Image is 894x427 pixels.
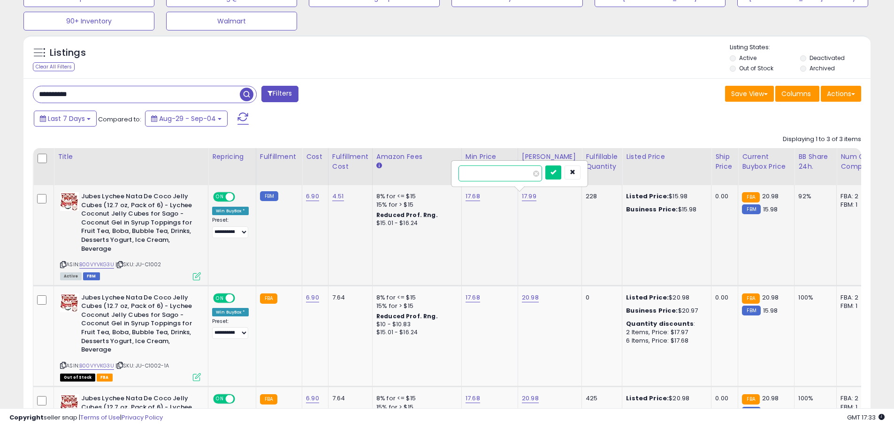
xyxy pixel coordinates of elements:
[466,192,480,201] a: 17.68
[739,64,773,72] label: Out of Stock
[376,293,454,302] div: 8% for <= $15
[810,64,835,72] label: Archived
[742,204,760,214] small: FBM
[742,306,760,315] small: FBM
[234,193,249,201] span: OFF
[122,413,163,422] a: Privacy Policy
[466,394,480,403] a: 17.68
[376,219,454,227] div: $15.01 - $16.24
[306,293,319,302] a: 6.90
[212,308,249,316] div: Win BuyBox *
[763,306,778,315] span: 15.98
[810,54,845,62] label: Deactivated
[715,152,734,172] div: Ship Price
[60,293,79,312] img: 51atv0pqZHL._SL40_.jpg
[798,192,829,201] div: 92%
[48,114,85,123] span: Last 7 Days
[306,192,319,201] a: 6.90
[9,413,44,422] strong: Copyright
[60,272,82,280] span: All listings currently available for purchase on Amazon
[98,115,141,124] span: Compared to:
[626,394,704,403] div: $20.98
[586,192,615,201] div: 228
[50,46,86,60] h5: Listings
[81,192,195,255] b: Jubes Lychee Nata De Coco Jelly Cubes (12.7 oz, Pack of 6) - Lychee Coconut Jelly Cubes for Sago ...
[60,192,79,211] img: 51atv0pqZHL._SL40_.jpg
[376,162,382,170] small: Amazon Fees.
[214,193,226,201] span: ON
[212,217,249,238] div: Preset:
[715,293,731,302] div: 0.00
[775,86,819,102] button: Columns
[586,152,618,172] div: Fulfillable Quantity
[715,192,731,201] div: 0.00
[847,413,885,422] span: 2025-09-12 17:33 GMT
[798,152,833,172] div: BB Share 24h.
[260,191,278,201] small: FBM
[466,152,514,162] div: Min Price
[260,394,277,405] small: FBA
[762,394,779,403] span: 20.98
[742,293,759,304] small: FBA
[306,394,319,403] a: 6.90
[58,152,204,162] div: Title
[821,86,861,102] button: Actions
[626,328,704,337] div: 2 Items, Price: $17.97
[742,152,790,172] div: Current Buybox Price
[214,395,226,403] span: ON
[841,201,871,209] div: FBM: 1
[376,152,458,162] div: Amazon Fees
[730,43,871,52] p: Listing States:
[626,320,704,328] div: :
[332,293,365,302] div: 7.64
[762,192,779,201] span: 20.98
[522,192,536,201] a: 17.99
[626,319,694,328] b: Quantity discounts
[783,135,861,144] div: Displaying 1 to 3 of 3 items
[626,394,669,403] b: Listed Price:
[260,152,298,162] div: Fulfillment
[332,192,344,201] a: 4.51
[306,152,324,162] div: Cost
[234,395,249,403] span: OFF
[376,211,438,219] b: Reduced Prof. Rng.
[9,413,163,422] div: seller snap | |
[763,205,778,214] span: 15.98
[97,374,113,382] span: FBA
[841,302,871,310] div: FBM: 1
[798,293,829,302] div: 100%
[522,394,539,403] a: 20.98
[214,294,226,302] span: ON
[115,261,161,268] span: | SKU: JU-C1002
[626,293,669,302] b: Listed Price:
[212,318,249,339] div: Preset:
[260,293,277,304] small: FBA
[376,329,454,337] div: $15.01 - $16.24
[145,111,228,127] button: Aug-29 - Sep-04
[60,192,201,279] div: ASIN:
[79,362,114,370] a: B00VYVKG3U
[522,152,578,162] div: [PERSON_NAME]
[376,321,454,329] div: $10 - $10.83
[261,86,298,102] button: Filters
[626,306,678,315] b: Business Price:
[332,394,365,403] div: 7.64
[376,312,438,320] b: Reduced Prof. Rng.
[586,293,615,302] div: 0
[159,114,216,123] span: Aug-29 - Sep-04
[81,293,195,357] b: Jubes Lychee Nata De Coco Jelly Cubes (12.7 oz, Pack of 6) - Lychee Coconut Jelly Cubes for Sago ...
[798,394,829,403] div: 100%
[212,207,249,215] div: Win BuyBox *
[841,152,875,172] div: Num of Comp.
[739,54,756,62] label: Active
[522,293,539,302] a: 20.98
[376,394,454,403] div: 8% for <= $15
[376,302,454,310] div: 15% for > $15
[212,152,252,162] div: Repricing
[626,192,669,201] b: Listed Price:
[80,413,120,422] a: Terms of Use
[781,89,811,98] span: Columns
[626,192,704,201] div: $15.98
[376,192,454,201] div: 8% for <= $15
[166,12,297,30] button: Walmart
